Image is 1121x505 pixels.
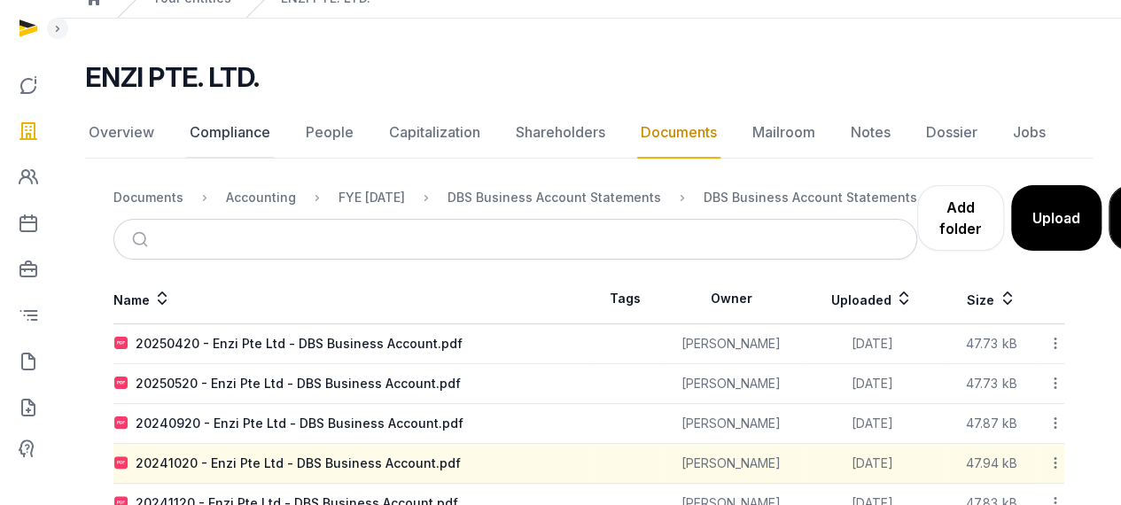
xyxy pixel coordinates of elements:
div: DBS Business Account Statements [704,189,917,206]
a: Compliance [186,107,274,159]
a: Overview [85,107,158,159]
a: Jobs [1009,107,1049,159]
a: Capitalization [385,107,484,159]
h2: ENZI PTE. LTD. [85,61,260,93]
div: DBS Business Account Statements [448,189,661,206]
nav: Breadcrumb [113,176,917,219]
img: pdf.svg [114,416,128,431]
div: 20250420 - Enzi Pte Ltd - DBS Business Account.pdf [136,335,463,353]
a: Add folder [917,185,1004,251]
td: 47.94 kB [943,444,1039,484]
a: Shareholders [512,107,609,159]
a: Mailroom [749,107,819,159]
div: Accounting [226,189,296,206]
img: pdf.svg [114,456,128,470]
span: [DATE] [851,455,892,470]
td: 47.73 kB [943,364,1039,404]
span: [DATE] [851,416,892,431]
div: 20240920 - Enzi Pte Ltd - DBS Business Account.pdf [136,415,463,432]
a: Notes [847,107,894,159]
nav: Tabs [85,107,1093,159]
img: pdf.svg [114,337,128,351]
div: 20241020 - Enzi Pte Ltd - DBS Business Account.pdf [136,454,461,472]
div: FYE [DATE] [339,189,405,206]
button: Upload [1011,185,1102,251]
th: Name [113,274,589,324]
a: Documents [637,107,720,159]
th: Owner [661,274,801,324]
td: [PERSON_NAME] [661,364,801,404]
td: [PERSON_NAME] [661,444,801,484]
a: People [302,107,357,159]
button: Submit [121,220,163,259]
td: [PERSON_NAME] [661,324,801,364]
td: [PERSON_NAME] [661,404,801,444]
td: 47.87 kB [943,404,1039,444]
span: [DATE] [851,336,892,351]
img: pdf.svg [114,377,128,391]
th: Size [943,274,1039,324]
div: Documents [113,189,183,206]
a: Dossier [922,107,981,159]
td: 47.73 kB [943,324,1039,364]
th: Tags [589,274,662,324]
div: 20250520 - Enzi Pte Ltd - DBS Business Account.pdf [136,375,461,392]
th: Uploaded [801,274,943,324]
span: [DATE] [851,376,892,391]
